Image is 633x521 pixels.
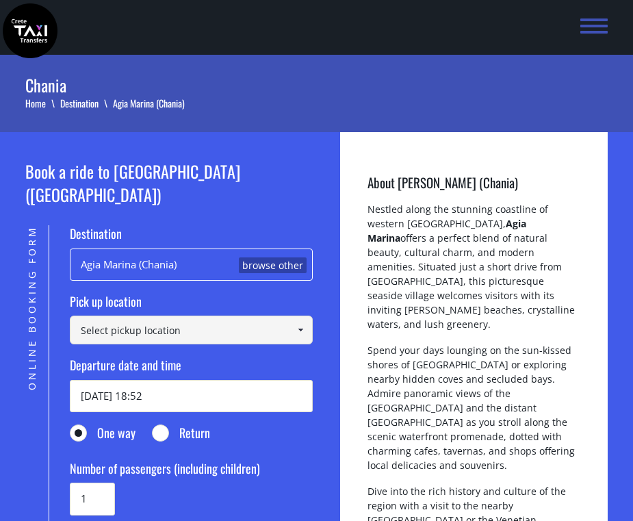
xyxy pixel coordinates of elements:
a: Home [25,96,60,110]
label: Return [152,424,210,448]
li: Agia Marina (Chania) [113,97,185,110]
a: Show All Items [289,316,311,344]
a: browse other [239,257,307,274]
p: Spend your days lounging on the sun-kissed shores of [GEOGRAPHIC_DATA] or exploring nearby hidden... [367,343,580,484]
a: Destination [60,96,113,110]
label: One way [70,424,135,448]
strong: Agia Marina [367,217,526,244]
p: Nestled along the stunning coastline of western [GEOGRAPHIC_DATA], offers a perfect blend of natu... [367,202,580,343]
a: Crete Taxi Transfers | Agia Marina (Chania) | Crete Taxi Transfers [3,22,57,36]
img: Crete Taxi Transfers | Agia Marina (Chania) | Crete Taxi Transfers [3,3,57,58]
label: Departure date and time [70,357,313,380]
h2: Book a ride to [GEOGRAPHIC_DATA] ([GEOGRAPHIC_DATA]) [25,160,313,225]
h1: Chania [25,55,608,97]
div: Agia Marina (Chania) [70,249,313,281]
label: Destination [70,225,313,249]
h3: About [PERSON_NAME] (Chania) [367,173,580,202]
input: Select pickup location [70,316,313,344]
label: Number of passengers (including children) [70,460,313,483]
label: Pick up location [70,293,313,316]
